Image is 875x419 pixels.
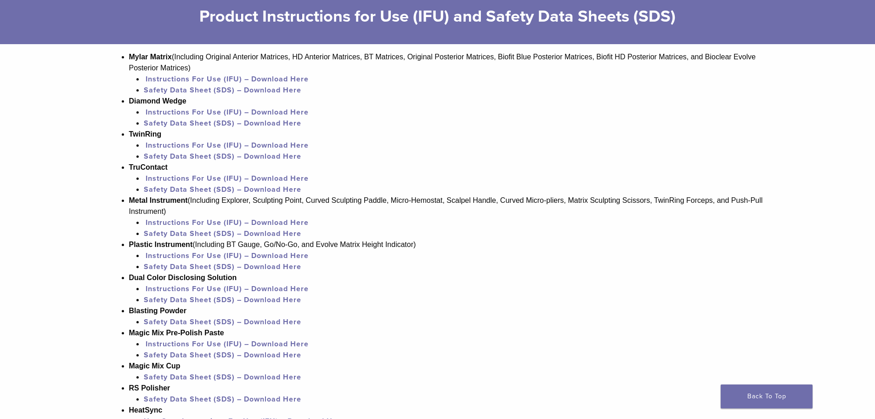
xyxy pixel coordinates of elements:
strong: Plastic Instrument [129,241,193,248]
li: (Including Explorer, Sculpting Point, Curved Sculpting Paddle, Micro-Hemostat, Scalpel Handle, Cu... [129,195,768,239]
a: Safety Data Sheet (SDS) – Download Here [144,295,301,304]
a: Safety Data Sheet (SDS) – Download Here [144,152,301,161]
a: Instructions For Use (IFU) – Download Here [146,75,309,84]
a: Instructions For Use (IFU) – Download Here [146,218,309,227]
a: Safety Data Sheet (SDS) – Download Here [144,185,301,194]
a: Safety Data Sheet (SDS) – Download Here [144,395,301,404]
li: (Including BT Gauge, Go/No-Go, and Evolve Matrix Height Indicator) [129,239,768,272]
a: Safety Data Sheet (SDS) – Download Here [144,317,301,327]
a: Safety Data Sheet (SDS) – Download Here [144,373,301,382]
strong: HeatSync [129,406,163,414]
strong: TruContact [129,163,168,171]
a: Instructions For Use (IFU) – Download Here [146,339,309,349]
a: Instructions For Use (IFU) – Download Here [146,284,309,293]
strong: RS Polisher [129,384,170,392]
strong: TwinRing [129,130,162,138]
li: (Including Original Anterior Matrices, HD Anterior Matrices, BT Matrices, Original Posterior Matr... [129,52,768,96]
a: Instructions For Use (IFU) – Download Here [146,174,309,183]
strong: Mylar Matrix [129,53,172,61]
a: Safety Data Sheet (SDS) – Download Here [144,86,301,95]
strong: Dual Color Disclosing Solution [129,274,237,281]
a: Instructions For Use (IFU) – Download Here [146,108,309,117]
strong: Metal Instrument [129,196,188,204]
a: Safety Data Sheet (SDS) – Download Here [144,350,301,360]
a: Safety Data Sheet (SDS) – Download Here [144,262,301,271]
a: Back To Top [721,385,813,408]
h2: Product Instructions for Use (IFU) and Safety Data Sheets (SDS) [153,6,723,28]
a: Safety Data Sheet (SDS) – Download Here [144,119,301,128]
strong: Magic Mix Cup [129,362,181,370]
a: Instructions For Use (IFU) – Download Here [146,141,309,150]
a: Instructions For Use (IFU) – Download Here [146,251,309,260]
a: Safety Data Sheet (SDS) – Download Here [144,229,301,238]
strong: Magic Mix Pre-Polish Paste [129,329,224,337]
strong: Diamond Wedge [129,97,186,105]
strong: Blasting Powder [129,307,186,315]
